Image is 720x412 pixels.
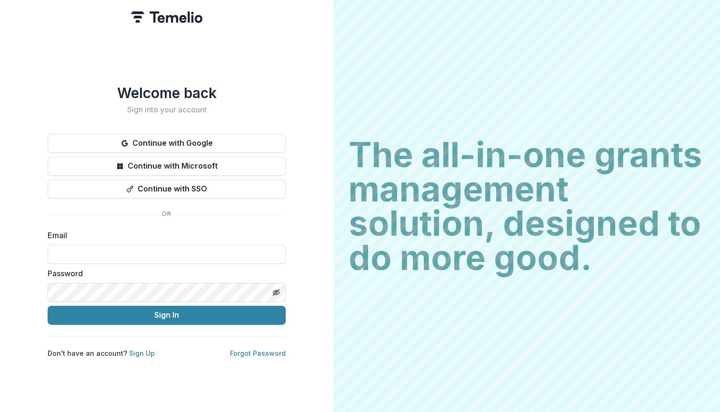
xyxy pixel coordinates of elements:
button: Continue with SSO [48,180,286,199]
a: Sign Up [129,349,155,357]
button: Continue with Microsoft [48,157,286,176]
h2: Sign into your account [48,105,286,114]
label: Email [48,230,280,241]
h1: Welcome back [48,84,286,101]
img: Temelio [131,11,202,23]
button: Toggle password visibility [269,285,284,300]
label: Password [48,268,280,279]
a: Forgot Password [230,349,286,357]
button: Continue with Google [48,134,286,153]
button: Sign In [48,306,286,325]
p: Don't have an account? [48,348,155,358]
